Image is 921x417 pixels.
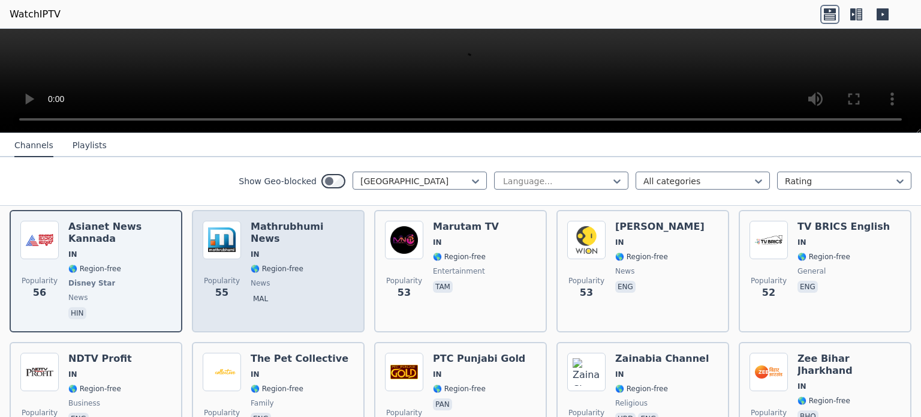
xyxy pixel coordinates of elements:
span: news [251,278,270,288]
span: IN [68,250,77,259]
span: IN [251,370,260,379]
img: Marutam TV [385,221,423,259]
h6: Zee Bihar Jharkhand [797,353,901,377]
span: IN [433,370,442,379]
h6: Zainabia Channel [615,353,709,365]
span: news [68,293,88,302]
span: IN [251,250,260,259]
span: Popularity [204,276,240,286]
span: business [68,398,100,408]
span: 🌎 Region-free [615,384,668,394]
img: Zee Bihar Jharkhand [750,353,788,391]
img: PTC Punjabi Gold [385,353,423,391]
p: pan [433,398,452,410]
a: WatchIPTV [10,7,61,22]
img: WION [567,221,606,259]
span: 🌎 Region-free [797,252,850,262]
h6: TV BRICS English [797,221,890,233]
span: 55 [215,286,228,300]
img: NDTV Profit [20,353,59,391]
p: tam [433,281,453,293]
p: eng [615,281,636,293]
span: 🌎 Region-free [68,264,121,274]
span: 🌎 Region-free [615,252,668,262]
img: Zainabia Channel [567,353,606,391]
h6: Marutam TV [433,221,499,233]
button: Playlists [73,134,107,157]
span: entertainment [433,266,485,276]
span: Popularity [568,276,604,286]
span: 52 [762,286,775,300]
p: mal [251,293,270,305]
span: Disney Star [68,278,115,288]
span: 53 [398,286,411,300]
p: hin [68,307,86,319]
span: IN [615,370,624,379]
h6: Mathrubhumi News [251,221,354,245]
h6: Asianet News Kannada [68,221,171,245]
span: general [797,266,826,276]
span: Popularity [751,276,787,286]
img: Mathrubhumi News [203,221,241,259]
span: IN [433,238,442,247]
h6: The Pet Collective [251,353,348,365]
h6: [PERSON_NAME] [615,221,705,233]
img: The Pet Collective [203,353,241,391]
img: TV BRICS English [750,221,788,259]
p: eng [797,281,818,293]
span: news [615,266,634,276]
span: IN [615,238,624,247]
span: 🌎 Region-free [433,252,486,262]
span: IN [797,238,806,247]
span: family [251,398,274,408]
span: 🌎 Region-free [68,384,121,394]
span: 53 [580,286,593,300]
button: Channels [14,134,53,157]
span: 🌎 Region-free [251,384,303,394]
img: Asianet News Kannada [20,221,59,259]
label: Show Geo-blocked [239,175,317,187]
span: IN [68,370,77,379]
span: 🌎 Region-free [251,264,303,274]
span: Popularity [386,276,422,286]
span: 🌎 Region-free [433,384,486,394]
h6: NDTV Profit [68,353,132,365]
span: IN [797,382,806,391]
span: 🌎 Region-free [797,396,850,406]
h6: PTC Punjabi Gold [433,353,525,365]
span: religious [615,398,648,408]
span: Popularity [22,276,58,286]
span: 56 [33,286,46,300]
